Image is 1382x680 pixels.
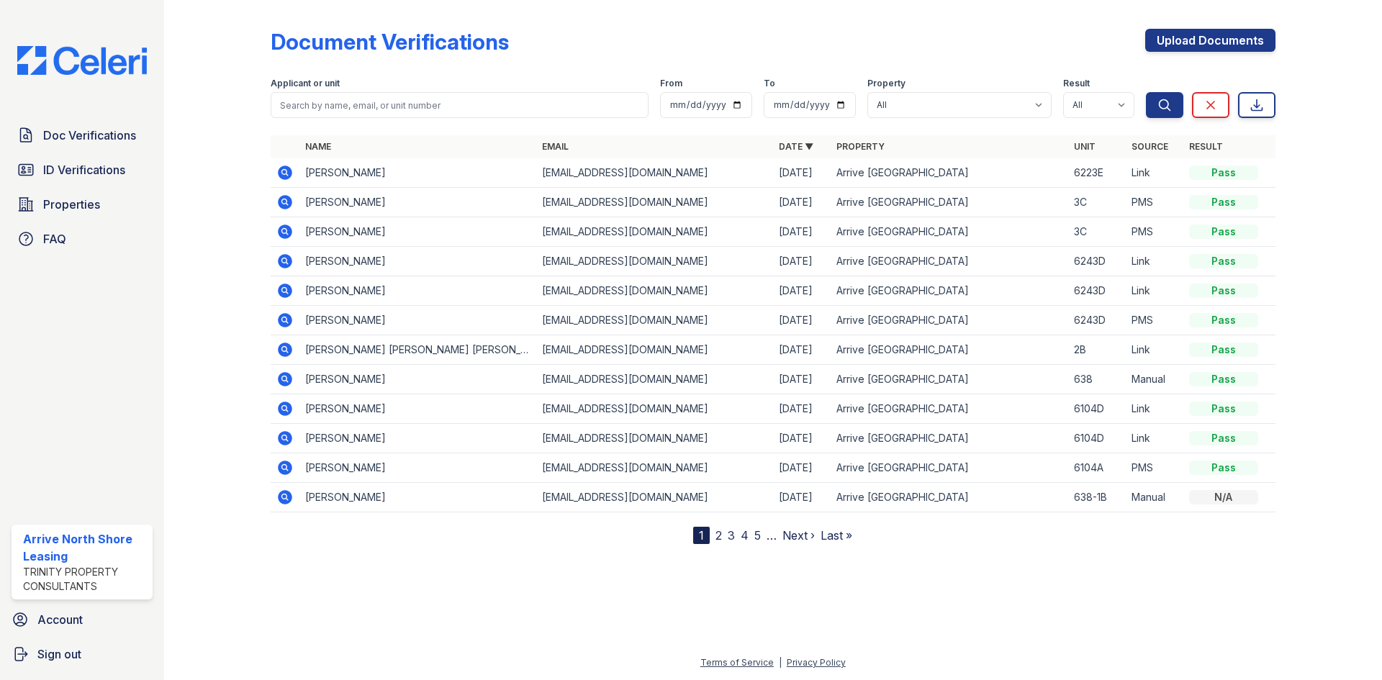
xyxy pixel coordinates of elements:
[542,141,569,152] a: Email
[715,528,722,543] a: 2
[299,453,536,483] td: [PERSON_NAME]
[831,158,1067,188] td: Arrive [GEOGRAPHIC_DATA]
[1068,158,1126,188] td: 6223E
[773,365,831,394] td: [DATE]
[43,161,125,178] span: ID Verifications
[536,453,773,483] td: [EMAIL_ADDRESS][DOMAIN_NAME]
[1068,247,1126,276] td: 6243D
[767,527,777,544] span: …
[773,276,831,306] td: [DATE]
[43,196,100,213] span: Properties
[23,565,147,594] div: Trinity Property Consultants
[1126,276,1183,306] td: Link
[1068,306,1126,335] td: 6243D
[821,528,852,543] a: Last »
[836,141,885,152] a: Property
[773,394,831,424] td: [DATE]
[1189,254,1258,268] div: Pass
[779,141,813,152] a: Date ▼
[1126,188,1183,217] td: PMS
[299,158,536,188] td: [PERSON_NAME]
[831,217,1067,247] td: Arrive [GEOGRAPHIC_DATA]
[1126,335,1183,365] td: Link
[1189,490,1258,504] div: N/A
[1126,453,1183,483] td: PMS
[831,394,1067,424] td: Arrive [GEOGRAPHIC_DATA]
[1126,483,1183,512] td: Manual
[299,335,536,365] td: [PERSON_NAME] [PERSON_NAME] [PERSON_NAME]
[831,247,1067,276] td: Arrive [GEOGRAPHIC_DATA]
[773,424,831,453] td: [DATE]
[764,78,775,89] label: To
[1132,141,1168,152] a: Source
[773,188,831,217] td: [DATE]
[754,528,761,543] a: 5
[299,394,536,424] td: [PERSON_NAME]
[1126,424,1183,453] td: Link
[1068,276,1126,306] td: 6243D
[1189,313,1258,327] div: Pass
[1068,365,1126,394] td: 638
[1068,188,1126,217] td: 3C
[305,141,331,152] a: Name
[773,158,831,188] td: [DATE]
[6,640,158,668] a: Sign out
[773,217,831,247] td: [DATE]
[6,605,158,634] a: Account
[1068,335,1126,365] td: 2B
[536,424,773,453] td: [EMAIL_ADDRESS][DOMAIN_NAME]
[299,188,536,217] td: [PERSON_NAME]
[1063,78,1090,89] label: Result
[299,306,536,335] td: [PERSON_NAME]
[779,657,782,668] div: |
[831,306,1067,335] td: Arrive [GEOGRAPHIC_DATA]
[867,78,905,89] label: Property
[782,528,815,543] a: Next ›
[1074,141,1096,152] a: Unit
[831,453,1067,483] td: Arrive [GEOGRAPHIC_DATA]
[831,424,1067,453] td: Arrive [GEOGRAPHIC_DATA]
[37,611,83,628] span: Account
[1145,29,1275,52] a: Upload Documents
[536,365,773,394] td: [EMAIL_ADDRESS][DOMAIN_NAME]
[831,188,1067,217] td: Arrive [GEOGRAPHIC_DATA]
[1126,306,1183,335] td: PMS
[1189,166,1258,180] div: Pass
[1126,365,1183,394] td: Manual
[1126,217,1183,247] td: PMS
[773,453,831,483] td: [DATE]
[23,530,147,565] div: Arrive North Shore Leasing
[1068,453,1126,483] td: 6104A
[271,29,509,55] div: Document Verifications
[831,483,1067,512] td: Arrive [GEOGRAPHIC_DATA]
[1068,217,1126,247] td: 3C
[773,306,831,335] td: [DATE]
[536,394,773,424] td: [EMAIL_ADDRESS][DOMAIN_NAME]
[536,276,773,306] td: [EMAIL_ADDRESS][DOMAIN_NAME]
[299,424,536,453] td: [PERSON_NAME]
[1189,461,1258,475] div: Pass
[1189,431,1258,445] div: Pass
[536,217,773,247] td: [EMAIL_ADDRESS][DOMAIN_NAME]
[1189,225,1258,239] div: Pass
[831,335,1067,365] td: Arrive [GEOGRAPHIC_DATA]
[299,276,536,306] td: [PERSON_NAME]
[1189,195,1258,209] div: Pass
[299,483,536,512] td: [PERSON_NAME]
[741,528,749,543] a: 4
[831,276,1067,306] td: Arrive [GEOGRAPHIC_DATA]
[12,155,153,184] a: ID Verifications
[773,247,831,276] td: [DATE]
[1126,247,1183,276] td: Link
[299,365,536,394] td: [PERSON_NAME]
[43,127,136,144] span: Doc Verifications
[700,657,774,668] a: Terms of Service
[660,78,682,89] label: From
[536,335,773,365] td: [EMAIL_ADDRESS][DOMAIN_NAME]
[12,225,153,253] a: FAQ
[37,645,81,663] span: Sign out
[299,217,536,247] td: [PERSON_NAME]
[271,92,649,118] input: Search by name, email, or unit number
[1068,394,1126,424] td: 6104D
